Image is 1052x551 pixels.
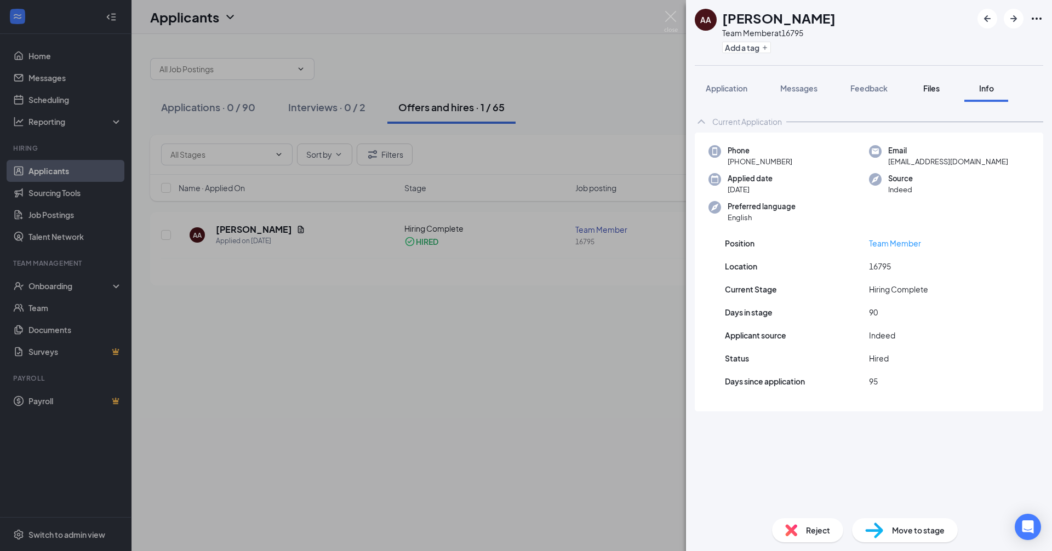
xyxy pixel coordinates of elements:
span: Applicant source [725,329,786,341]
span: 16795 [869,260,891,272]
span: Source [888,173,913,184]
svg: Ellipses [1030,12,1043,25]
span: English [728,212,796,223]
div: Current Application [712,116,782,127]
span: Status [725,352,749,364]
svg: Plus [762,44,768,51]
div: AA [700,14,711,25]
span: [PHONE_NUMBER] [728,156,792,167]
span: Position [725,237,754,249]
button: ArrowLeftNew [977,9,997,28]
svg: ArrowLeftNew [981,12,994,25]
span: Hired [869,352,889,364]
span: Indeed [888,184,913,195]
span: Days in stage [725,306,773,318]
span: Files [923,83,940,93]
span: Hiring Complete [869,283,928,295]
div: Team Member at 16795 [722,27,836,38]
svg: ArrowRight [1007,12,1020,25]
span: Indeed [869,329,895,341]
span: Info [979,83,994,93]
span: Application [706,83,747,93]
span: Reject [806,524,830,536]
span: Location [725,260,757,272]
span: [EMAIL_ADDRESS][DOMAIN_NAME] [888,156,1008,167]
span: Applied date [728,173,773,184]
span: Move to stage [892,524,945,536]
span: Messages [780,83,817,93]
span: Preferred language [728,201,796,212]
span: [DATE] [728,184,773,195]
a: Team Member [869,238,921,248]
span: Days since application [725,375,805,387]
div: Open Intercom Messenger [1015,514,1041,540]
button: PlusAdd a tag [722,42,771,53]
span: Email [888,145,1008,156]
span: Current Stage [725,283,777,295]
span: Feedback [850,83,888,93]
span: 95 [869,375,878,387]
svg: ChevronUp [695,115,708,128]
h1: [PERSON_NAME] [722,9,836,27]
span: Phone [728,145,792,156]
span: 90 [869,306,878,318]
button: ArrowRight [1004,9,1024,28]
